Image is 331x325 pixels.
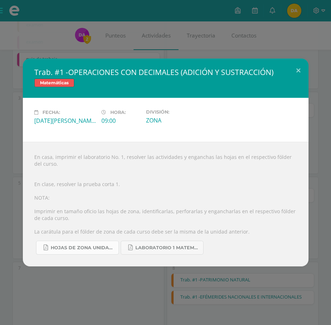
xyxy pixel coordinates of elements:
[110,110,126,115] span: Hora:
[146,116,207,124] div: ZONA
[23,142,309,266] div: En casa, imprimir el laboratorio No. 1, resolver las actividades y enganchas las hojas en el resp...
[146,109,207,115] label: División:
[34,117,96,125] div: [DATE][PERSON_NAME]
[36,241,119,255] a: HOJAS DE ZONA UNIDAD 4 2025.pdf
[135,245,200,251] span: LABORATORIO 1 MATEMÁTICA (1).pdf
[101,117,140,125] div: 09:00
[51,245,115,251] span: HOJAS DE ZONA UNIDAD 4 2025.pdf
[42,110,60,115] span: Fecha:
[34,67,297,77] h2: Trab. #1 -OPERACIONES CON DECIMALES (ADICIÓN Y SUSTRACCIÓN)
[34,79,74,87] span: Matemáticas
[288,59,309,83] button: Close (Esc)
[121,241,204,255] a: LABORATORIO 1 MATEMÁTICA (1).pdf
